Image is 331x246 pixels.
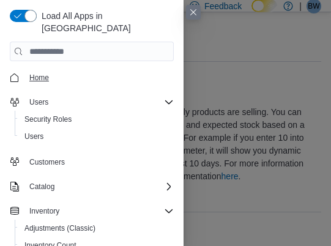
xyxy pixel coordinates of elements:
[24,70,174,85] span: Home
[37,10,174,34] span: Load All Apps in [GEOGRAPHIC_DATA]
[20,112,174,127] span: Security Roles
[5,94,179,111] button: Users
[29,182,54,192] span: Catalog
[20,112,76,127] a: Security Roles
[24,179,174,194] span: Catalog
[186,5,201,20] button: Close this dialog
[5,69,179,86] button: Home
[24,204,64,218] button: Inventory
[5,178,179,195] button: Catalog
[5,152,179,170] button: Customers
[20,129,48,144] a: Users
[5,203,179,220] button: Inventory
[24,155,70,170] a: Customers
[29,73,49,83] span: Home
[29,97,48,107] span: Users
[15,111,179,128] button: Security Roles
[29,157,65,167] span: Customers
[20,221,174,236] span: Adjustments (Classic)
[15,128,179,145] button: Users
[24,70,54,85] a: Home
[20,221,100,236] a: Adjustments (Classic)
[24,95,174,110] span: Users
[24,154,174,169] span: Customers
[20,129,174,144] span: Users
[24,114,72,124] span: Security Roles
[24,132,43,141] span: Users
[29,206,59,216] span: Inventory
[24,179,59,194] button: Catalog
[24,223,95,233] span: Adjustments (Classic)
[15,220,179,237] button: Adjustments (Classic)
[24,95,53,110] button: Users
[24,204,174,218] span: Inventory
